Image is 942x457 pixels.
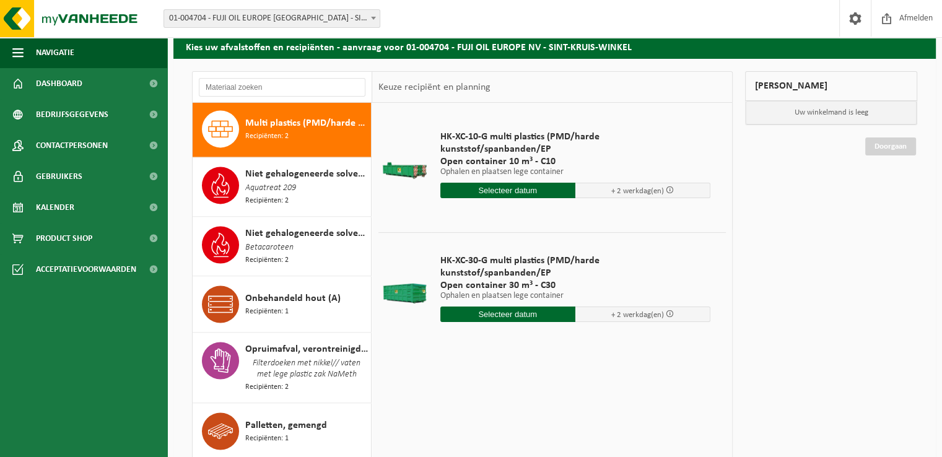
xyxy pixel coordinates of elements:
input: Materiaal zoeken [199,78,365,97]
span: Acceptatievoorwaarden [36,254,136,285]
span: HK-XC-10-G multi plastics (PMD/harde kunststof/spanbanden/EP [440,131,711,155]
span: Contactpersonen [36,130,108,161]
span: Recipiënten: 1 [245,433,289,445]
span: Recipiënten: 2 [245,255,289,266]
button: Multi plastics (PMD/harde kunststoffen/spanbanden/EPS/folie naturel/folie gemengd) Recipiënten: 2 [193,101,372,157]
button: Niet gehalogeneerde solventen - hoogcalorisch in 200lt-vat Aquatreat 209 Recipiënten: 2 [193,157,372,217]
span: 01-004704 - FUJI OIL EUROPE NV - SINT-KRUIS-WINKEL [164,10,380,27]
a: Doorgaan [865,137,916,155]
p: Ophalen en plaatsen lege container [440,292,711,300]
span: Recipiënten: 1 [245,306,289,318]
span: Betacaroteen [245,241,294,255]
p: Uw winkelmand is leeg [746,101,917,124]
div: Keuze recipiënt en planning [372,72,496,103]
h2: Kies uw afvalstoffen en recipiënten - aanvraag voor 01-004704 - FUJI OIL EUROPE NV - SINT-KRUIS-W... [173,34,936,58]
span: Filterdoeken met nikkel// vaten met lege plastic zak NaMeth [245,357,368,381]
button: Onbehandeld hout (A) Recipiënten: 1 [193,276,372,333]
span: Opruimafval, verontreinigd met diverse gevaarlijke afvalstoffen [245,342,368,357]
span: Product Shop [36,223,92,254]
span: Aquatreat 209 [245,181,296,195]
span: + 2 werkdag(en) [611,187,664,195]
input: Selecteer datum [440,183,575,198]
button: Opruimafval, verontreinigd met diverse gevaarlijke afvalstoffen Filterdoeken met nikkel// vaten m... [193,333,372,403]
button: Niet gehalogeneerde solventen - hoogcalorisch in kleinverpakking Betacaroteen Recipiënten: 2 [193,217,372,276]
span: Recipiënten: 2 [245,381,289,393]
span: Bedrijfsgegevens [36,99,108,130]
span: + 2 werkdag(en) [611,311,664,319]
span: Open container 30 m³ - C30 [440,279,711,292]
span: Niet gehalogeneerde solventen - hoogcalorisch in 200lt-vat [245,167,368,181]
div: [PERSON_NAME] [745,71,917,101]
span: Recipiënten: 2 [245,131,289,142]
span: Palletten, gemengd [245,418,327,433]
span: Multi plastics (PMD/harde kunststoffen/spanbanden/EPS/folie naturel/folie gemengd) [245,116,368,131]
span: Open container 10 m³ - C10 [440,155,711,168]
input: Selecteer datum [440,307,575,322]
span: Navigatie [36,37,74,68]
p: Ophalen en plaatsen lege container [440,168,711,176]
span: Onbehandeld hout (A) [245,291,341,306]
span: Gebruikers [36,161,82,192]
span: Kalender [36,192,74,223]
span: 01-004704 - FUJI OIL EUROPE NV - SINT-KRUIS-WINKEL [164,9,380,28]
span: HK-XC-30-G multi plastics (PMD/harde kunststof/spanbanden/EP [440,255,711,279]
span: Dashboard [36,68,82,99]
span: Niet gehalogeneerde solventen - hoogcalorisch in kleinverpakking [245,226,368,241]
span: Recipiënten: 2 [245,195,289,207]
